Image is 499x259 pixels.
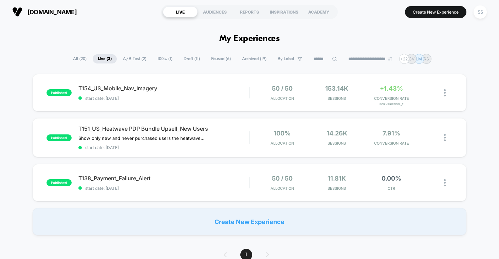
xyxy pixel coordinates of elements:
[93,54,117,63] span: Live ( 3 )
[416,56,422,61] p: LM
[78,186,249,191] span: start date: [DATE]
[78,145,249,150] span: start date: [DATE]
[272,85,293,92] span: 50 / 50
[198,6,232,17] div: AUDIENCES
[380,85,403,92] span: +1.43%
[325,85,348,92] span: 153.14k
[27,8,77,16] span: [DOMAIN_NAME]
[12,7,22,17] img: Visually logo
[47,89,72,96] span: published
[472,5,489,19] button: SS
[444,179,446,186] img: close
[399,54,409,64] div: + 22
[424,56,429,61] p: RS
[474,5,487,19] div: SS
[311,141,363,146] span: Sessions
[47,134,72,141] span: published
[388,57,392,61] img: end
[78,125,249,132] span: T151_US_Heatwave PDP Bundle Upsell_New Users
[409,56,414,61] p: CV
[78,175,249,182] span: T138_Payment_Failure_Alert
[47,179,72,186] span: published
[444,134,446,141] img: close
[232,6,267,17] div: REPORTS
[383,130,400,137] span: 7.91%
[237,54,272,63] span: Archived ( 19 )
[152,54,178,63] span: 100% ( 1 )
[311,186,363,191] span: Sessions
[271,186,294,191] span: Allocation
[301,6,336,17] div: ACADEMY
[68,54,92,63] span: All ( 20 )
[78,96,249,101] span: start date: [DATE]
[278,56,294,61] span: By Label
[327,130,347,137] span: 14.26k
[219,34,280,44] h1: My Experiences
[405,6,466,18] button: Create New Experience
[382,175,401,182] span: 0.00%
[328,175,346,182] span: 11.81k
[179,54,205,63] span: Draft ( 11 )
[206,54,236,63] span: Paused ( 6 )
[272,175,293,182] span: 50 / 50
[118,54,151,63] span: A/B Test ( 2 )
[78,135,204,141] span: Show only new and never purchased users the heatwave bundle upsell on PDP. PDP has been out-perfo...
[366,141,417,146] span: CONVERSION RATE
[366,96,417,101] span: CONVERSION RATE
[444,89,446,96] img: close
[163,6,198,17] div: LIVE
[366,186,417,191] span: CTR
[271,96,294,101] span: Allocation
[274,130,291,137] span: 100%
[33,208,467,235] div: Create New Experience
[271,141,294,146] span: Allocation
[311,96,363,101] span: Sessions
[366,103,417,106] span: for Variation _2
[78,85,249,92] span: T154_US_Mobile_Nav_Imagery
[10,6,79,17] button: [DOMAIN_NAME]
[267,6,301,17] div: INSPIRATIONS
